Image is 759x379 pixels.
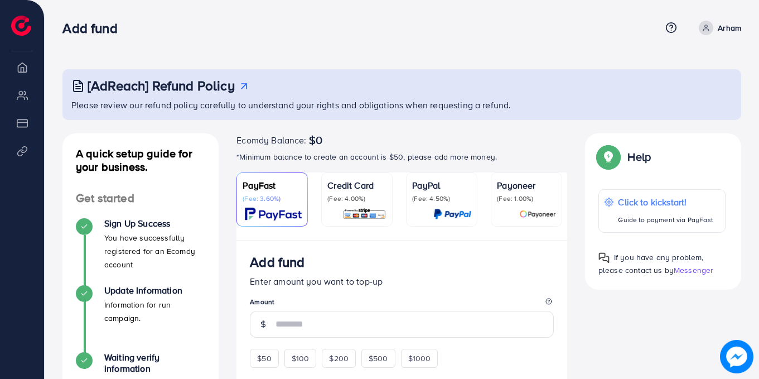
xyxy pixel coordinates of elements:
[674,265,713,276] span: Messenger
[250,254,304,270] h3: Add fund
[408,353,431,364] span: $1000
[309,133,322,147] span: $0
[236,133,306,147] span: Ecomdy Balance:
[598,252,610,263] img: Popup guide
[627,150,651,164] p: Help
[497,179,556,192] p: Payoneer
[292,353,310,364] span: $100
[257,353,271,364] span: $50
[62,191,219,205] h4: Get started
[497,194,556,203] p: (Fee: 1.00%)
[62,147,219,174] h4: A quick setup guide for your business.
[104,218,205,229] h4: Sign Up Success
[104,231,205,271] p: You have successfully registered for an Ecomdy account
[243,194,302,203] p: (Fee: 3.60%)
[720,340,753,373] img: image
[598,252,704,276] span: If you have any problem, please contact us by
[618,195,713,209] p: Click to kickstart!
[329,353,349,364] span: $200
[694,21,741,35] a: Arham
[104,298,205,325] p: Information for run campaign.
[342,208,386,220] img: card
[433,208,471,220] img: card
[104,352,205,373] h4: Waiting verify information
[11,16,31,36] img: logo
[618,213,713,227] p: Guide to payment via PayFast
[71,98,734,112] p: Please review our refund policy carefully to understand your rights and obligations when requesti...
[245,208,302,220] img: card
[62,285,219,352] li: Update Information
[62,20,126,36] h3: Add fund
[236,150,567,164] p: *Minimum balance to create an account is $50, please add more money.
[327,194,386,203] p: (Fee: 4.00%)
[327,179,386,192] p: Credit Card
[519,208,556,220] img: card
[718,21,741,35] p: Arham
[250,297,554,311] legend: Amount
[412,194,471,203] p: (Fee: 4.50%)
[369,353,388,364] span: $500
[243,179,302,192] p: PayFast
[250,275,554,288] p: Enter amount you want to top-up
[598,147,618,167] img: Popup guide
[62,218,219,285] li: Sign Up Success
[88,78,235,94] h3: [AdReach] Refund Policy
[104,285,205,296] h4: Update Information
[412,179,471,192] p: PayPal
